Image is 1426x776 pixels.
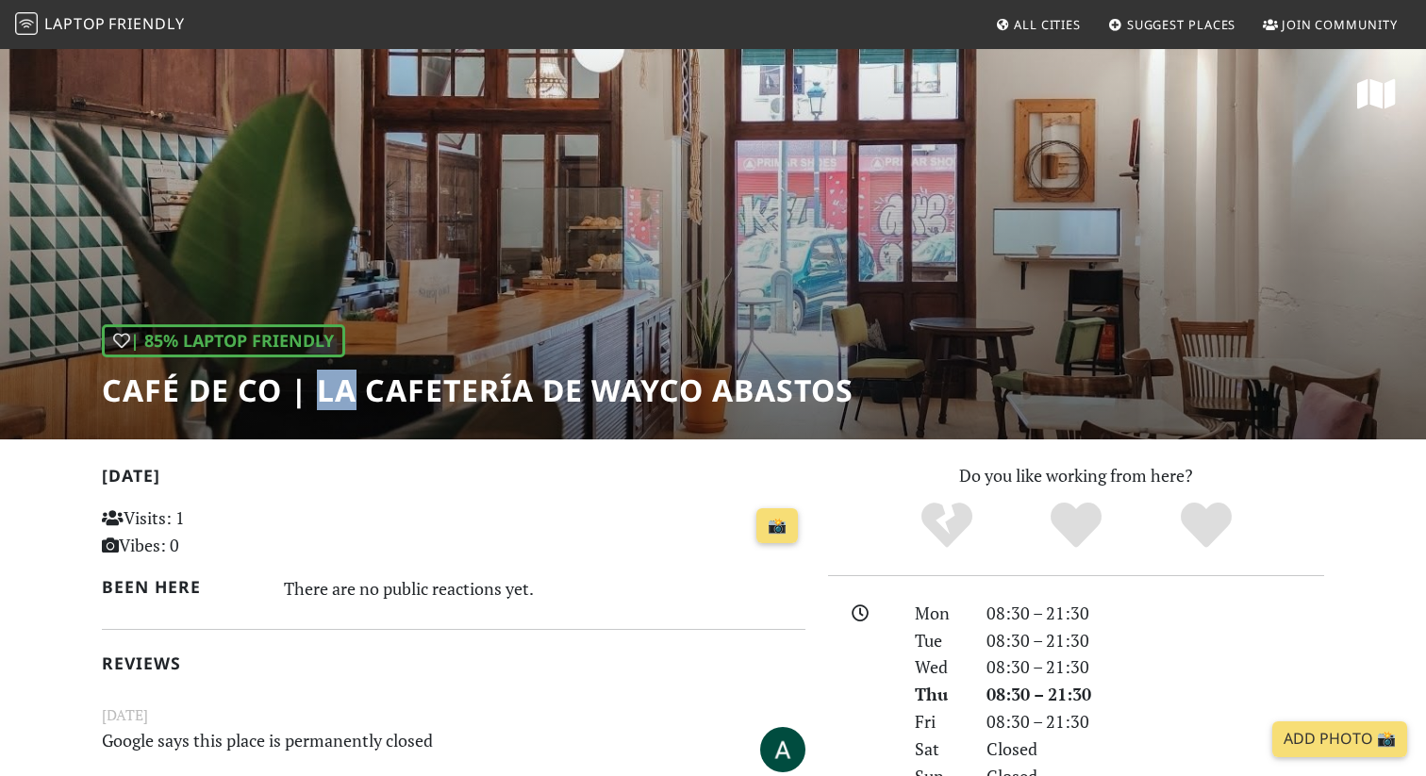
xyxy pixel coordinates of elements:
small: [DATE] [91,703,817,727]
div: Yes [1011,500,1141,552]
a: Join Community [1255,8,1405,41]
div: 08:30 – 21:30 [975,627,1335,654]
h2: Reviews [102,653,805,673]
img: LaptopFriendly [15,12,38,35]
span: Friendly [108,13,184,34]
div: Definitely! [1141,500,1271,552]
div: Thu [904,681,975,708]
div: 08:30 – 21:30 [975,708,1335,735]
span: Join Community [1282,16,1398,33]
div: Tue [904,627,975,654]
h2: [DATE] [102,466,805,493]
span: All Cities [1014,16,1081,33]
a: Suggest Places [1101,8,1244,41]
div: 08:30 – 21:30 [975,600,1335,627]
img: 6107-ashlyn.jpg [760,727,805,772]
p: Visits: 1 Vibes: 0 [102,504,322,559]
p: Do you like working from here? [828,462,1324,489]
div: 08:30 – 21:30 [975,653,1335,681]
div: Wed [904,653,975,681]
div: Mon [904,600,975,627]
div: Closed [975,735,1335,763]
div: There are no public reactions yet. [284,573,806,603]
h1: Café de CO | La cafetería de Wayco Abastos [102,372,854,408]
a: Add Photo 📸 [1272,721,1407,757]
span: Ashlyn Griffith [760,736,805,759]
a: All Cities [987,8,1088,41]
div: Fri [904,708,975,735]
h2: Been here [102,577,261,597]
p: Google says this place is permanently closed [91,727,696,769]
div: | 85% Laptop Friendly [102,324,345,357]
div: No [882,500,1012,552]
span: Suggest Places [1127,16,1236,33]
div: Sat [904,735,975,763]
span: Laptop [44,13,106,34]
a: LaptopFriendly LaptopFriendly [15,8,185,41]
div: 08:30 – 21:30 [975,681,1335,708]
a: 📸 [756,508,798,544]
